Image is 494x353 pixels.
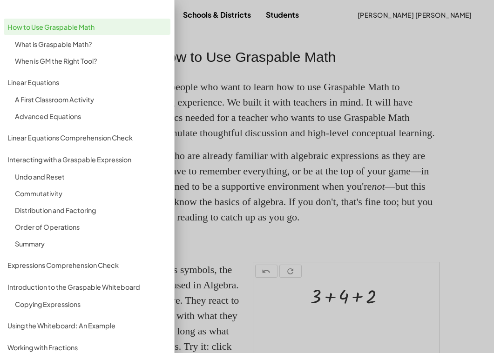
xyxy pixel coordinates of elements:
div: Undo and Reset [15,171,167,182]
div: Distribution and Factoring [15,205,167,216]
div: Working with Fractions [7,342,167,353]
a: Using the Whiteboard: An Example [4,317,170,333]
a: Expressions Comprehension Check [4,257,170,273]
div: Interacting with a Graspable Expression [7,154,167,165]
div: Commutativity [15,188,167,199]
div: Summary [15,238,167,249]
a: Introduction to the Graspable Whiteboard [4,279,170,295]
div: Advanced Equations [15,111,167,122]
div: Linear Equations [7,77,167,88]
div: Copying Expressions [15,299,167,310]
div: When is GM the Right Tool? [15,55,167,67]
div: Expressions Comprehension Check [7,260,167,271]
div: What is Graspable Math? [15,39,167,50]
div: Introduction to the Graspable Whiteboard [7,281,167,293]
div: Linear Equations Comprehension Check [7,132,167,143]
div: Using the Whiteboard: An Example [7,320,167,331]
a: Linear Equations [4,74,170,90]
div: A First Classroom Activity [15,94,167,105]
a: Linear Equations Comprehension Check [4,129,170,146]
div: How to Use Graspable Math [7,21,167,33]
a: Interacting with a Graspable Expression [4,151,170,167]
div: Order of Operations [15,221,167,233]
a: How to Use Graspable Math [4,19,170,35]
